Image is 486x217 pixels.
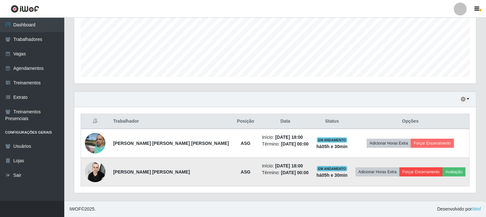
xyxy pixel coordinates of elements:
button: Forçar Encerramento [400,167,443,176]
th: Opções [351,114,469,129]
strong: há 05 h e 30 min [317,173,348,178]
button: Avaliação [443,167,465,176]
span: IWOF [69,206,81,212]
span: Desenvolvido por [437,206,481,212]
time: [DATE] 00:00 [281,141,309,146]
strong: ASG [241,169,250,175]
li: Início: [262,163,309,169]
button: Adicionar Horas Extra [355,167,400,176]
th: Posição [233,114,258,129]
li: Início: [262,134,309,141]
img: 1747925689059.jpeg [85,158,105,185]
img: CoreUI Logo [11,5,39,13]
strong: [PERSON_NAME] [PERSON_NAME] [PERSON_NAME] [113,141,229,146]
th: Data [258,114,313,129]
li: Término: [262,169,309,176]
span: EM ANDAMENTO [317,166,347,171]
time: [DATE] 18:00 [275,163,303,168]
strong: [PERSON_NAME] [PERSON_NAME] [113,169,190,175]
span: © 2025 . [69,206,96,212]
th: Status [313,114,352,129]
time: [DATE] 00:00 [281,170,309,175]
strong: ASG [241,141,250,146]
li: Término: [262,141,309,147]
a: iWof [472,206,481,212]
strong: há 05 h e 30 min [317,144,348,149]
button: Adicionar Horas Extra [367,139,411,148]
time: [DATE] 18:00 [275,135,303,140]
span: EM ANDAMENTO [317,137,347,143]
th: Trabalhador [109,114,233,129]
img: 1650917429067.jpeg [85,129,105,157]
button: Forçar Encerramento [411,139,454,148]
